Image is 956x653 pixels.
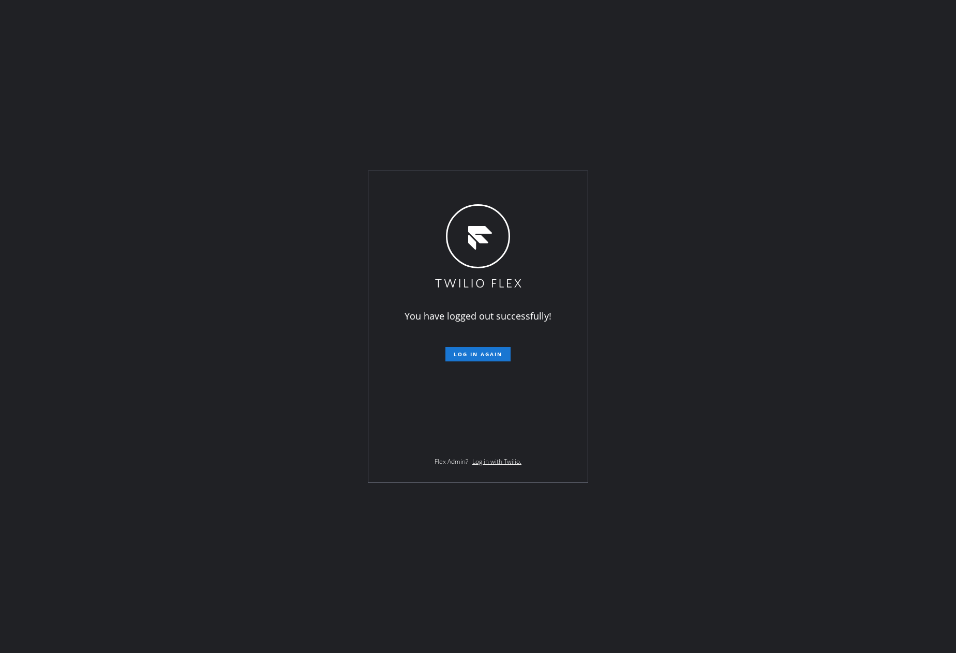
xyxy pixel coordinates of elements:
span: Log in again [454,351,502,358]
span: You have logged out successfully! [405,310,551,322]
button: Log in again [445,347,511,361]
span: Flex Admin? [435,457,468,466]
a: Log in with Twilio. [472,457,521,466]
